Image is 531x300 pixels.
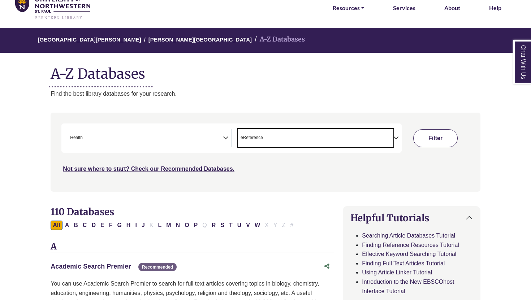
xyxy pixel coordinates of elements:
nav: breadcrumb [51,28,480,53]
button: Filter Results A [63,221,72,230]
a: Effective Keyword Searching Tutorial [362,251,456,257]
span: Recommended [138,263,177,271]
textarea: Search [84,136,87,142]
button: Filter Results V [244,221,252,230]
a: Finding Reference Resources Tutorial [362,242,459,248]
span: Health [70,134,83,141]
button: Filter Results B [72,221,80,230]
a: Introduction to the New EBSCOhost Interface Tutorial [362,279,454,294]
button: Filter Results J [139,221,147,230]
li: eReference [238,134,263,141]
a: Using Article Linker Tutorial [362,269,432,275]
a: [PERSON_NAME][GEOGRAPHIC_DATA] [148,35,252,43]
button: Filter Results G [115,221,124,230]
a: Academic Search Premier [51,263,131,270]
button: Filter Results E [98,221,107,230]
p: Find the best library databases for your research. [51,89,480,99]
a: Searching Article Databases Tutorial [362,232,455,239]
button: Helpful Tutorials [343,206,480,229]
button: Filter Results L [156,221,164,230]
button: Filter Results D [89,221,98,230]
button: Filter Results C [81,221,89,230]
button: Submit for Search Results [413,129,458,147]
button: Filter Results H [124,221,133,230]
li: A-Z Databases [252,34,305,45]
a: Help [489,3,501,13]
button: Filter Results N [174,221,182,230]
button: Filter Results O [182,221,191,230]
a: [GEOGRAPHIC_DATA][PERSON_NAME] [38,35,141,43]
button: Filter Results S [218,221,226,230]
nav: Search filters [51,113,480,191]
button: Filter Results P [192,221,200,230]
button: Share this database [320,260,334,273]
span: 110 Databases [51,206,114,218]
a: Not sure where to start? Check our Recommended Databases. [63,166,234,172]
button: Filter Results T [227,221,235,230]
button: Filter Results U [235,221,244,230]
button: Filter Results W [252,221,262,230]
button: Filter Results M [164,221,173,230]
li: Health [67,134,83,141]
a: Finding Full Text Articles Tutorial [362,260,445,266]
button: All [51,221,62,230]
a: Resources [333,3,364,13]
button: Filter Results I [133,221,139,230]
div: Alpha-list to filter by first letter of database name [51,222,296,228]
button: Filter Results F [107,221,115,230]
h3: A [51,242,334,252]
span: eReference [241,134,263,141]
h1: A-Z Databases [51,60,480,82]
textarea: Search [264,136,268,142]
a: Services [393,3,415,13]
button: Filter Results R [210,221,218,230]
a: About [444,3,460,13]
